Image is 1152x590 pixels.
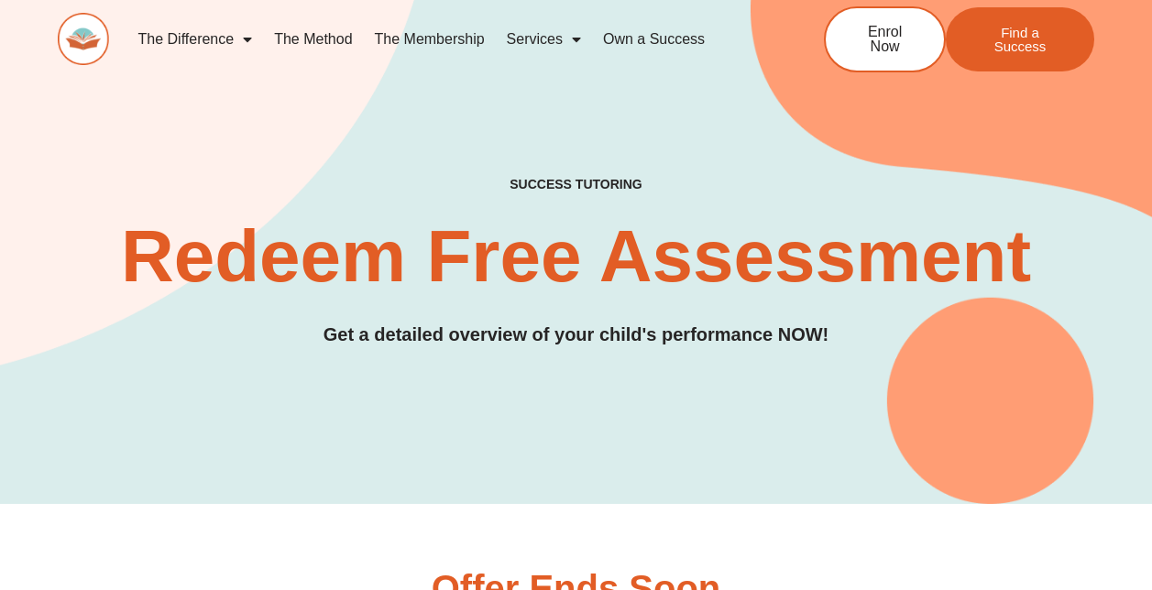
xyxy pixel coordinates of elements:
[364,18,496,60] a: The Membership
[496,18,592,60] a: Services
[946,7,1094,71] a: Find a Success
[58,321,1094,349] h3: Get a detailed overview of your child's performance NOW!
[127,18,264,60] a: The Difference
[422,177,730,192] h4: SUCCESS TUTORING​
[592,18,716,60] a: Own a Success
[824,6,946,72] a: Enrol Now
[127,18,765,60] nav: Menu
[58,220,1094,293] h2: Redeem Free Assessment
[973,26,1067,53] span: Find a Success
[263,18,363,60] a: The Method
[853,25,916,54] span: Enrol Now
